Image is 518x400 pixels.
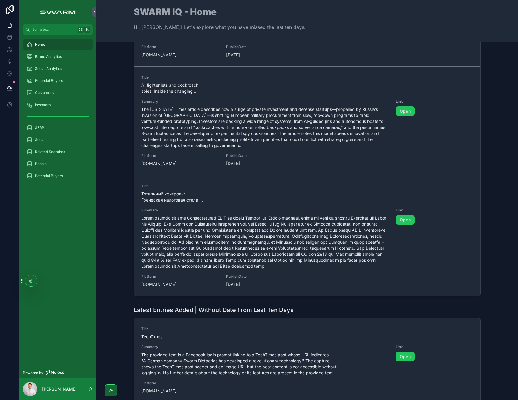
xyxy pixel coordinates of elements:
a: People [23,158,93,169]
img: App logo [37,7,78,17]
h1: SWARM IQ - Home [134,7,306,16]
a: Social [23,134,93,145]
p: Hi, [PERSON_NAME]! Let's explore what you have missed the last ten days. [134,23,306,31]
span: Social [35,137,45,142]
span: Platform [141,381,219,386]
span: People [35,161,47,166]
a: Investors [23,99,93,110]
span: Powered by [23,370,43,375]
span: SERP [35,125,44,130]
span: K [85,27,90,32]
span: The [US_STATE] Times article describes how a surge of private investment and defense startups—pro... [141,106,388,148]
button: Jump to...K [23,24,93,35]
a: TitleAI fighter jets and cockroach spies: Inside the changing ...SummaryThe [US_STATE] Times arti... [134,66,480,175]
span: PublishDate [226,274,304,279]
span: Тотальный контроль: Греческая налоговая стала ... [141,191,247,203]
span: Link [396,99,473,104]
p: [PERSON_NAME] [42,386,77,392]
span: [DATE] [226,281,304,287]
a: Open [396,352,415,361]
a: SERP [23,122,93,133]
a: Open [396,215,415,225]
span: Investors [35,102,51,107]
span: PublishDate [226,45,304,49]
span: TechTimes [141,334,247,340]
span: Link [396,345,473,349]
span: Link [396,208,473,213]
span: Summary [141,345,388,349]
a: Customers [23,87,93,98]
span: Summary [141,208,388,213]
span: PublishDate [226,153,304,158]
span: Potential Buyers [35,78,63,83]
span: [DOMAIN_NAME] [141,161,219,167]
span: Jump to... [32,27,75,32]
span: AI fighter jets and cockroach spies: Inside the changing ... [141,82,247,94]
a: TitleТотальный контроль: Греческая налоговая стала ...SummaryLoremipsumdo sit ame Consecteturad E... [134,175,480,296]
a: Powered by [19,367,96,378]
span: Title [141,184,247,189]
span: Related Searches [35,149,65,154]
span: Loremipsumdo sit ame Consecteturad ELIT se doeiu Tempori utl Etdolo magnaal, enima mi veni quisno... [141,215,388,269]
span: The provided text is a Facebook login prompt linking to a TechTimes post whose URL indicates "A G... [141,352,388,376]
a: Brand Analytics [23,51,93,62]
span: Social Analytics [35,66,62,71]
span: Title [141,75,247,80]
div: scrollable content [19,35,96,189]
span: [DATE] [226,52,304,58]
a: Potential Buyers [23,170,93,181]
span: Customers [35,90,54,95]
a: Related Searches [23,146,93,157]
a: Open [396,106,415,116]
span: [DOMAIN_NAME] [141,52,219,58]
span: Platform [141,45,219,49]
a: Potential Buyers [23,75,93,86]
span: [DOMAIN_NAME] [141,388,219,394]
span: Brand Analytics [35,54,62,59]
a: Home [23,39,93,50]
a: Social Analytics [23,63,93,74]
span: Summary [141,99,388,104]
h1: Latest Entries Added | Without Date From Last Ten Days [134,306,294,314]
span: Platform [141,153,219,158]
span: [DATE] [226,161,304,167]
span: Potential Buyers [35,173,63,178]
span: Home [35,42,45,47]
span: Platform [141,274,219,279]
span: [DOMAIN_NAME] [141,281,219,287]
span: Title [141,327,247,331]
